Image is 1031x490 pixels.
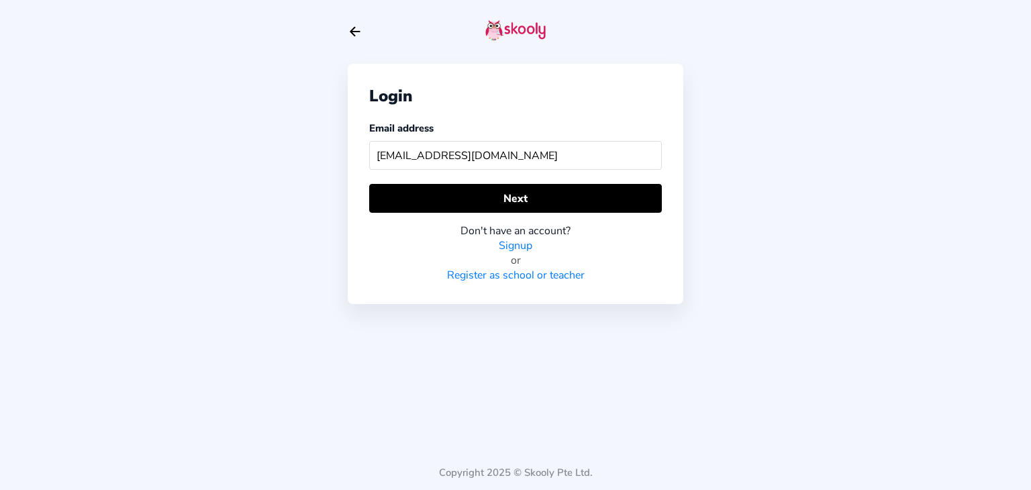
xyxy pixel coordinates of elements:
div: or [369,253,662,268]
img: skooly-logo.png [485,19,546,41]
button: Next [369,184,662,213]
label: Email address [369,121,434,135]
button: arrow back outline [348,24,362,39]
a: Signup [499,238,532,253]
div: Login [369,85,662,107]
a: Register as school or teacher [447,268,585,283]
input: Your email address [369,141,662,170]
div: Don't have an account? [369,224,662,238]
